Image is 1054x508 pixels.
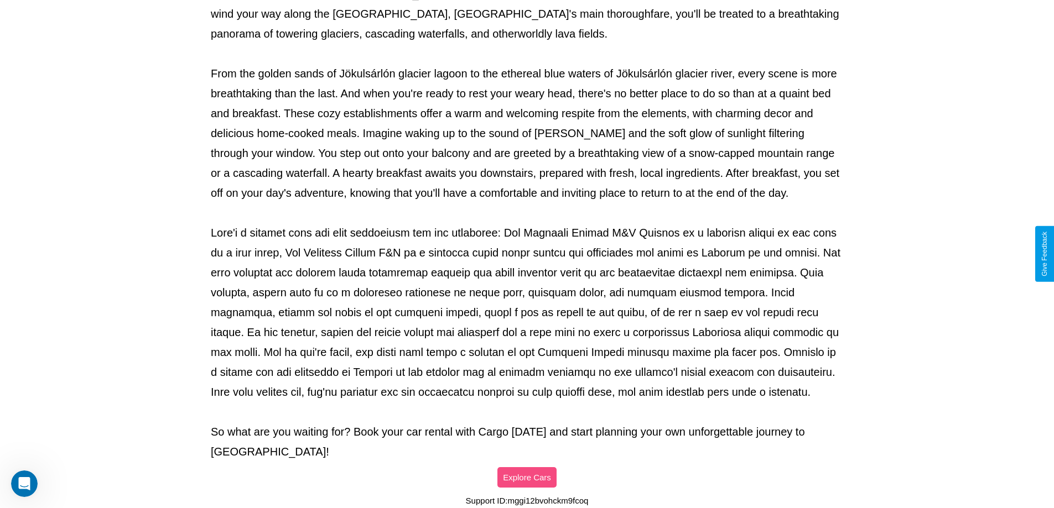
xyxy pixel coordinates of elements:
[497,467,557,488] button: Explore Cars
[11,470,38,497] iframe: Intercom live chat
[466,493,589,508] p: Support ID: mggi12bvohckm9fcoq
[1041,232,1048,276] div: Give Feedback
